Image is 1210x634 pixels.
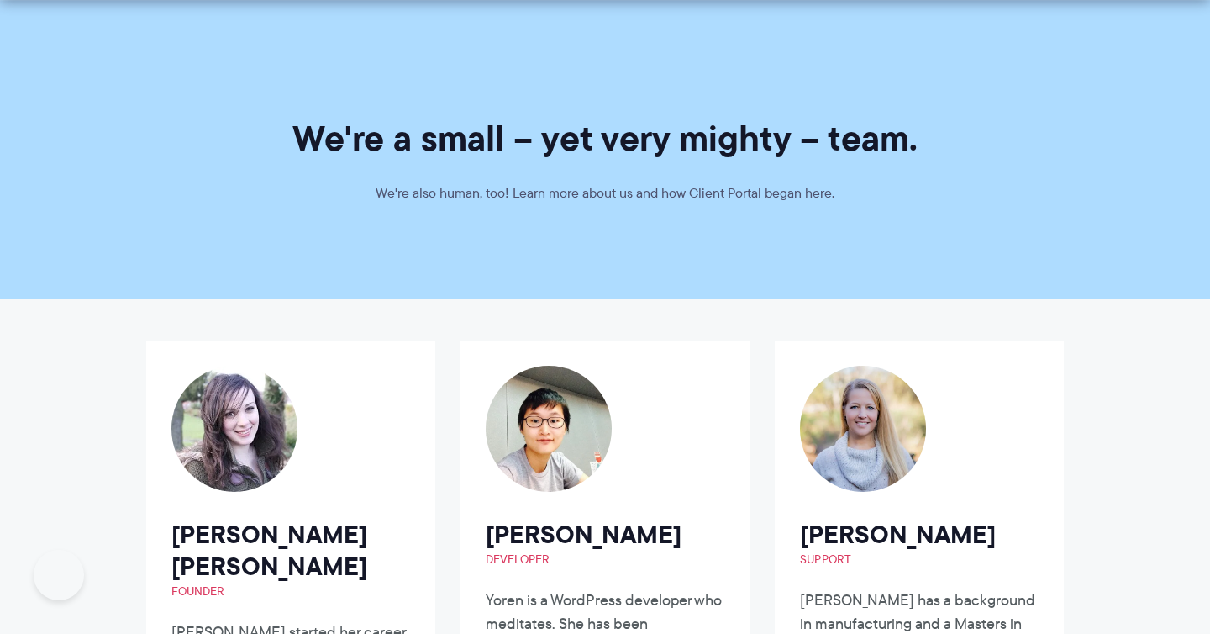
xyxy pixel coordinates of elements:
[800,519,1039,568] h2: [PERSON_NAME]
[486,519,724,568] h2: [PERSON_NAME]
[486,551,724,568] span: Developer
[800,366,926,492] img: Carrie Serres
[171,583,410,600] span: Founder
[34,550,84,600] iframe: Toggle Customer Support
[486,366,612,492] img: Yoren Chang
[800,551,1039,568] span: Support
[353,182,857,205] p: We're also human, too! Learn more about us and how Client Portal began here.
[171,366,297,492] img: Laura Elizabeth
[171,519,410,600] h2: [PERSON_NAME] [PERSON_NAME]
